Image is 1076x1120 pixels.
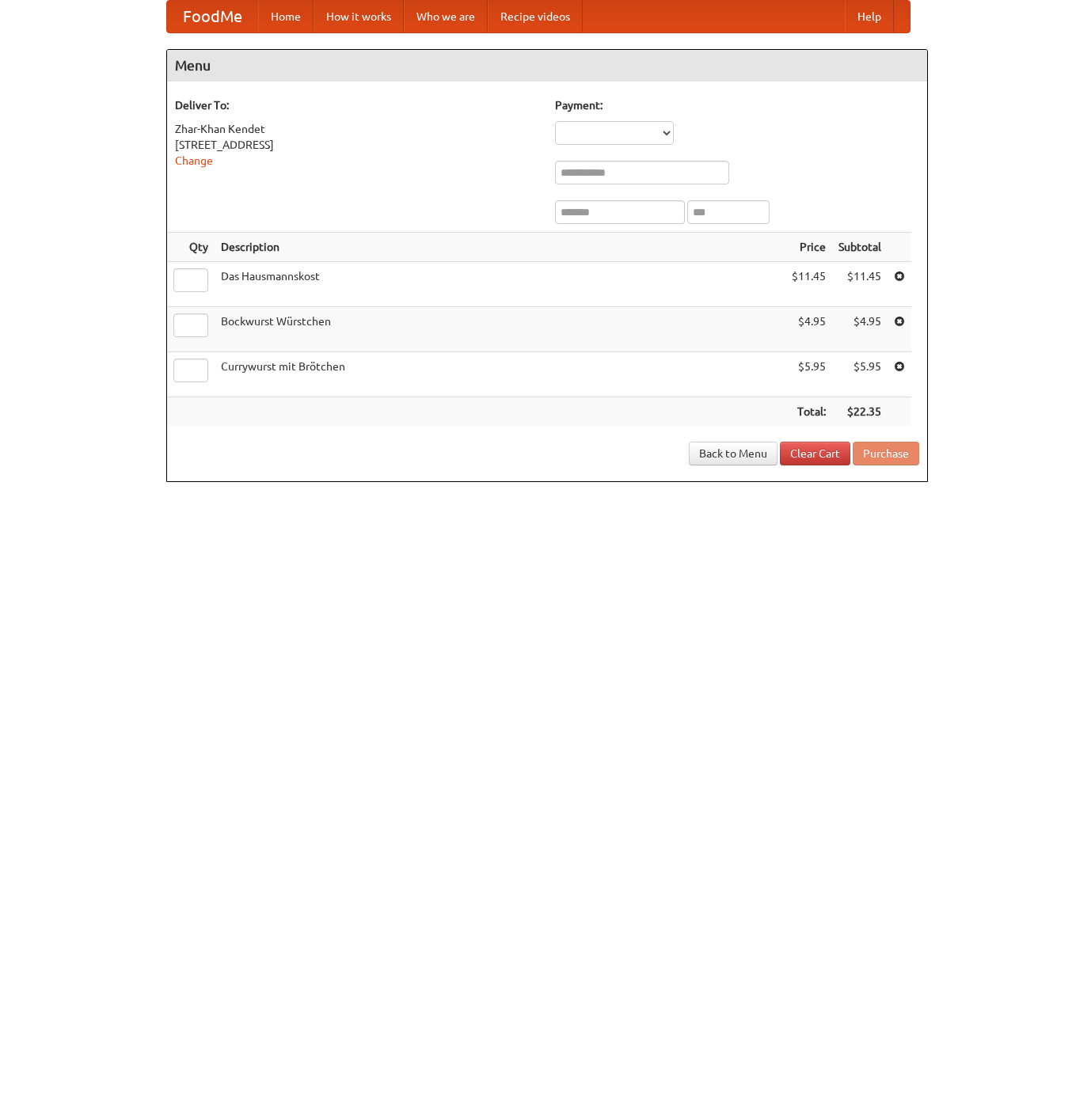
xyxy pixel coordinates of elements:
[215,262,785,307] td: Das Hausmannskost
[488,1,583,32] a: Recipe videos
[404,1,488,32] a: Who we are
[689,442,778,465] a: Back to Menu
[785,307,832,352] td: $4.95
[832,262,888,307] td: $11.45
[167,50,927,82] h4: Menu
[832,352,888,397] td: $5.95
[167,233,215,262] th: Qty
[175,121,539,137] div: Zhar-Khan Kendet
[215,307,785,352] td: Bockwurst Würstchen
[175,97,539,113] h5: Deliver To:
[785,397,832,427] th: Total:
[853,442,919,465] button: Purchase
[832,307,888,352] td: $4.95
[314,1,404,32] a: How it works
[258,1,314,32] a: Home
[845,1,894,32] a: Help
[785,233,832,262] th: Price
[785,352,832,397] td: $5.95
[780,442,850,465] a: Clear Cart
[832,233,888,262] th: Subtotal
[785,262,832,307] td: $11.45
[175,154,213,167] a: Change
[555,97,919,113] h5: Payment:
[215,233,785,262] th: Description
[832,397,888,427] th: $22.35
[175,137,539,153] div: [STREET_ADDRESS]
[215,352,785,397] td: Currywurst mit Brötchen
[167,1,258,32] a: FoodMe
